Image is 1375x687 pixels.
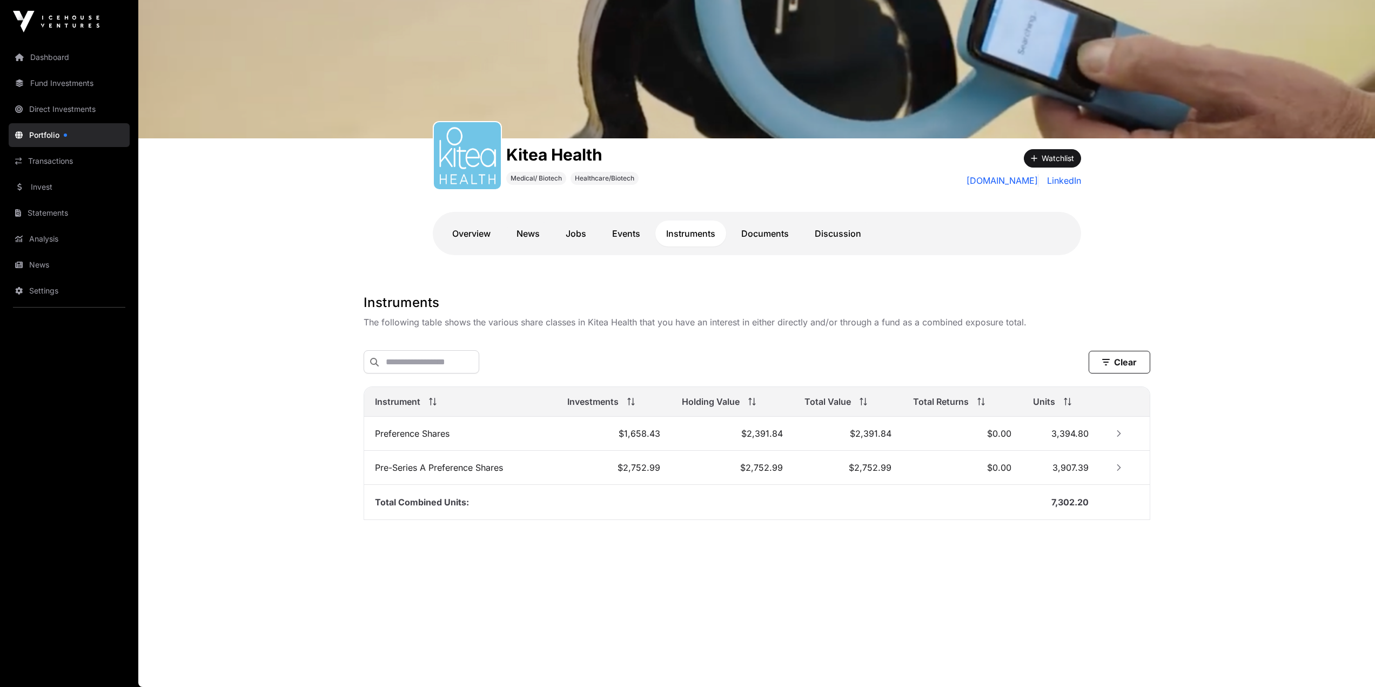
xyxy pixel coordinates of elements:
a: Jobs [555,221,597,246]
td: $1,658.43 [556,417,671,451]
a: News [9,253,130,277]
a: Instruments [655,221,726,246]
td: $0.00 [902,451,1022,485]
span: 3,394.80 [1051,428,1089,439]
button: Clear [1089,351,1150,373]
td: $2,752.99 [556,451,671,485]
td: $2,752.99 [671,451,794,485]
a: [DOMAIN_NAME] [967,174,1038,187]
span: Healthcare/Biotech [575,174,634,183]
button: Watchlist [1024,149,1081,168]
td: Pre-Series A Preference Shares [364,451,556,485]
a: Documents [730,221,800,246]
a: LinkedIn [1043,174,1081,187]
p: The following table shows the various share classes in Kitea Health that you have an interest in ... [364,316,1150,329]
td: $2,391.84 [794,417,902,451]
nav: Tabs [441,221,1072,246]
iframe: Chat Widget [1321,635,1375,687]
td: Preference Shares [364,417,556,451]
span: Units [1033,395,1055,408]
td: $2,391.84 [671,417,794,451]
img: Icehouse Ventures Logo [13,11,99,32]
h1: Kitea Health [506,145,639,164]
span: Investments [567,395,619,408]
h1: Instruments [364,294,1150,311]
a: Settings [9,279,130,303]
span: Medical/ Biotech [511,174,562,183]
span: Total Combined Units: [375,497,469,508]
span: Instrument [375,395,420,408]
a: Fund Investments [9,71,130,95]
a: Dashboard [9,45,130,69]
a: Invest [9,175,130,199]
td: $2,752.99 [794,451,902,485]
a: Portfolio [9,123,130,147]
span: 7,302.20 [1051,497,1089,508]
button: Row Collapsed [1110,425,1128,442]
a: Transactions [9,149,130,173]
span: 3,907.39 [1052,462,1089,473]
a: Discussion [804,221,872,246]
a: Analysis [9,227,130,251]
a: News [506,221,551,246]
span: Total Value [804,395,851,408]
a: Direct Investments [9,97,130,121]
span: Total Returns [913,395,969,408]
a: Overview [441,221,501,246]
img: output-onlinepngtools---2024-10-23T120245.028.png [438,126,497,185]
a: Statements [9,201,130,225]
a: Events [601,221,651,246]
button: Row Collapsed [1110,459,1128,476]
span: Holding Value [682,395,740,408]
td: $0.00 [902,417,1022,451]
